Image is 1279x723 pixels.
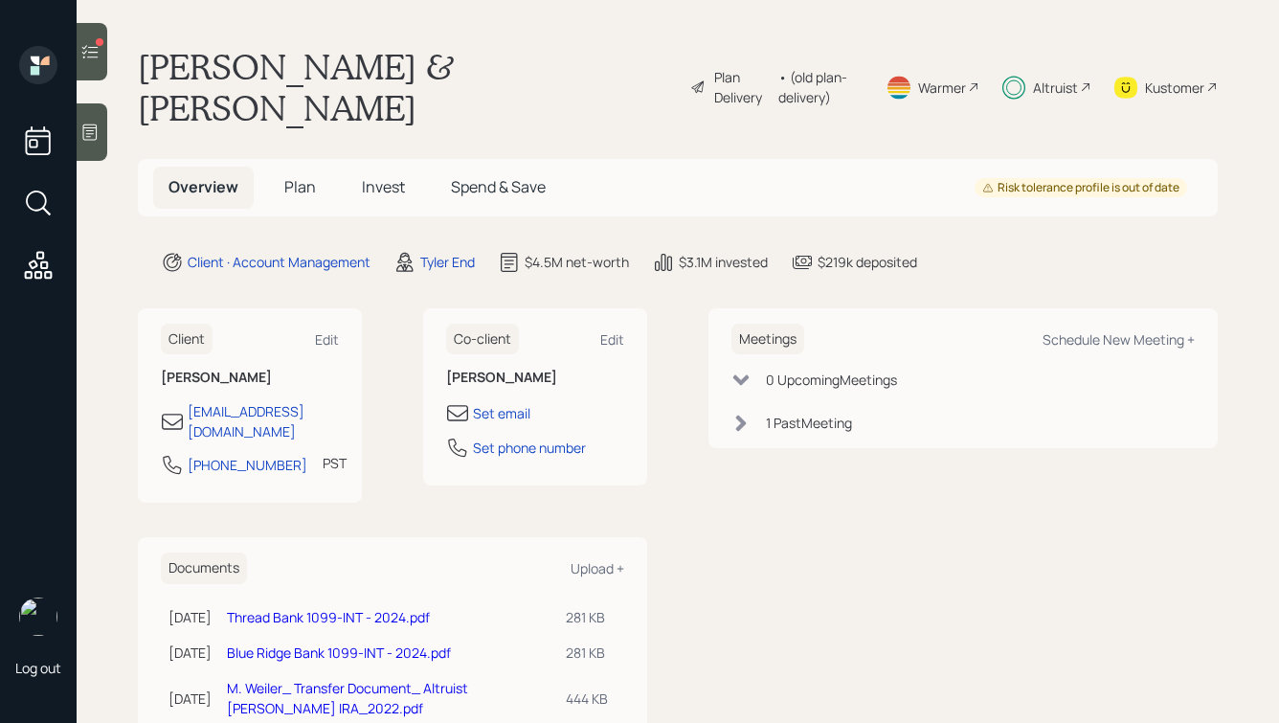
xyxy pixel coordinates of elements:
[473,403,530,423] div: Set email
[168,689,212,709] div: [DATE]
[982,180,1179,196] div: Risk tolerance profile is out of date
[168,607,212,627] div: [DATE]
[161,553,247,584] h6: Documents
[446,370,624,386] h6: [PERSON_NAME]
[766,413,852,433] div: 1 Past Meeting
[918,78,966,98] div: Warmer
[473,438,586,458] div: Set phone number
[188,455,307,475] div: [PHONE_NUMBER]
[451,176,546,197] span: Spend & Save
[778,67,863,107] div: • (old plan-delivery)
[168,176,238,197] span: Overview
[679,252,768,272] div: $3.1M invested
[138,46,675,128] h1: [PERSON_NAME] & [PERSON_NAME]
[1033,78,1078,98] div: Altruist
[1043,330,1195,349] div: Schedule New Meeting +
[446,324,519,355] h6: Co-client
[161,324,213,355] h6: Client
[227,679,468,717] a: M. Weiler_ Transfer Document_ Altruist [PERSON_NAME] IRA_2022.pdf
[566,643,617,663] div: 281 KB
[227,644,451,662] a: Blue Ridge Bank 1099-INT - 2024.pdf
[15,659,61,677] div: Log out
[566,607,617,627] div: 281 KB
[227,608,430,626] a: Thread Bank 1099-INT - 2024.pdf
[315,330,339,349] div: Edit
[766,370,897,390] div: 0 Upcoming Meeting s
[188,401,339,441] div: [EMAIL_ADDRESS][DOMAIN_NAME]
[714,67,769,107] div: Plan Delivery
[323,453,347,473] div: PST
[284,176,316,197] span: Plan
[168,643,212,663] div: [DATE]
[362,176,405,197] span: Invest
[1145,78,1204,98] div: Kustomer
[566,689,617,709] div: 444 KB
[571,559,624,577] div: Upload +
[525,252,629,272] div: $4.5M net-worth
[188,252,370,272] div: Client · Account Management
[818,252,917,272] div: $219k deposited
[600,330,624,349] div: Edit
[731,324,804,355] h6: Meetings
[19,598,57,636] img: hunter_neumayer.jpg
[161,370,339,386] h6: [PERSON_NAME]
[420,252,475,272] div: Tyler End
